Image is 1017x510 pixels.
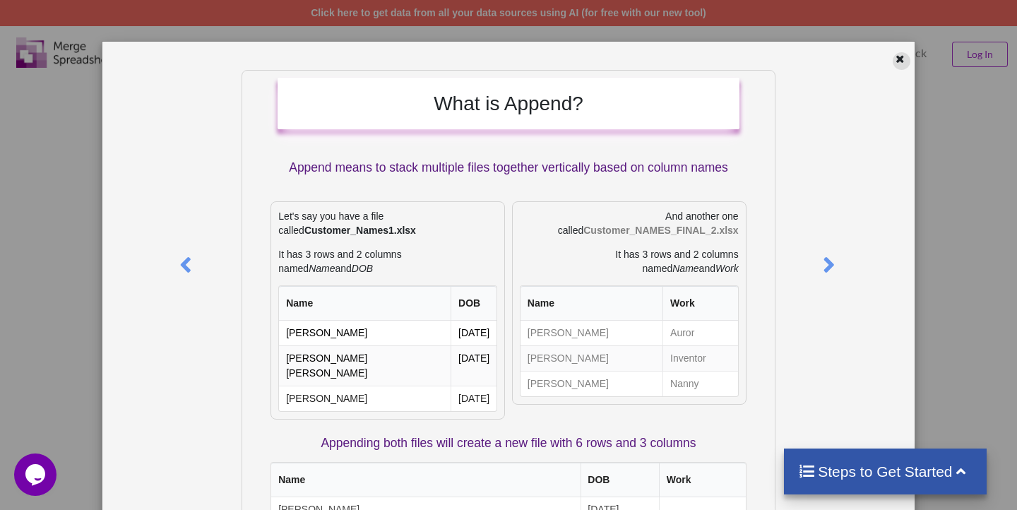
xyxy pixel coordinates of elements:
[662,286,737,321] th: Work
[352,263,373,274] i: DOB
[521,321,662,345] td: [PERSON_NAME]
[451,345,496,386] td: [DATE]
[309,263,335,274] i: Name
[451,286,496,321] th: DOB
[662,321,737,345] td: Auror
[581,463,659,497] th: DOB
[279,286,451,321] th: Name
[270,434,746,452] p: Appending both files will create a new file with 6 rows and 3 columns
[14,453,59,496] iframe: chat widget
[798,463,973,480] h4: Steps to Get Started
[521,345,662,371] td: [PERSON_NAME]
[279,345,451,386] td: [PERSON_NAME] [PERSON_NAME]
[451,386,496,411] td: [DATE]
[292,92,725,116] h2: What is Append?
[672,263,698,274] i: Name
[521,286,662,321] th: Name
[521,371,662,396] td: [PERSON_NAME]
[659,463,746,497] th: Work
[451,321,496,345] td: [DATE]
[278,209,497,237] p: Let's say you have a file called
[583,225,738,236] b: Customer_NAMES_FINAL_2.xlsx
[278,247,497,275] p: It has 3 rows and 2 columns named and
[662,345,737,371] td: Inventor
[304,225,416,236] b: Customer_Names1.xlsx
[520,247,739,275] p: It has 3 rows and 2 columns named and
[279,321,451,345] td: [PERSON_NAME]
[715,263,739,274] i: Work
[271,463,580,497] th: Name
[662,371,737,396] td: Nanny
[278,159,739,177] p: Append means to stack multiple files together vertically based on column names
[279,386,451,411] td: [PERSON_NAME]
[520,209,739,237] p: And another one called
